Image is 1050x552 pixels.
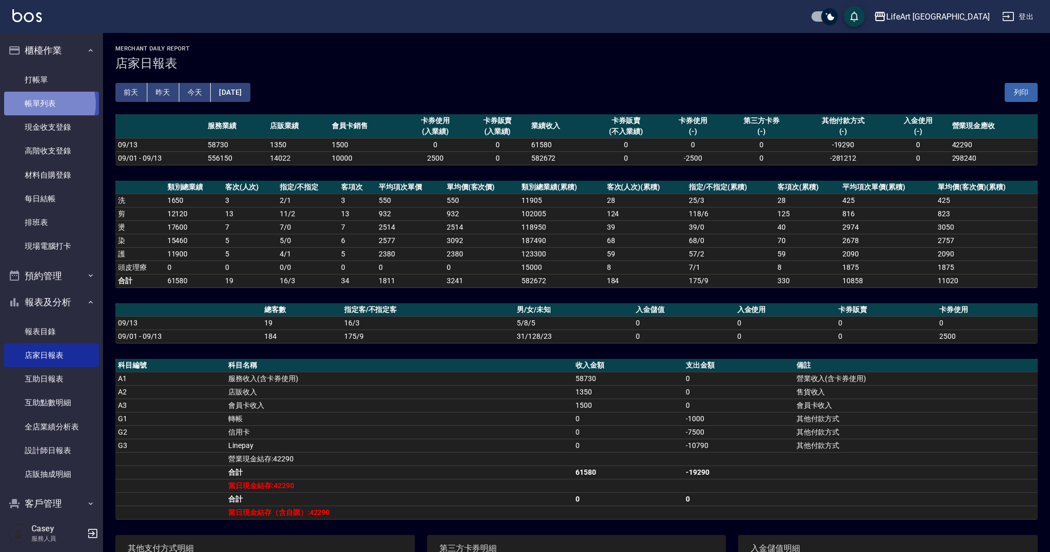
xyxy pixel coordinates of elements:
td: 8 [775,261,840,274]
th: 入金使用 [735,303,836,317]
td: 其他付款方式 [794,412,1038,425]
td: 4 / 1 [277,247,338,261]
button: 列印 [1005,83,1038,102]
th: 類別總業績 [165,181,223,194]
td: 123300 [519,247,604,261]
h5: Casey [31,524,84,534]
a: 現場電腦打卡 [4,234,99,258]
th: 店販業績 [267,114,329,139]
td: 0 [735,330,836,343]
td: 58730 [205,138,267,151]
td: 染 [115,234,165,247]
td: 合計 [226,465,573,479]
td: 823 [935,207,1038,220]
td: 0 [683,372,793,385]
td: 2757 [935,234,1038,247]
div: 卡券販賣 [593,115,659,126]
td: 2974 [840,220,935,234]
td: 175/9 [686,274,775,287]
th: 卡券使用 [937,303,1038,317]
td: 0 [836,330,937,343]
td: 61580 [529,138,590,151]
button: 昨天 [147,83,179,102]
th: 服務業績 [205,114,267,139]
td: 932 [444,207,519,220]
th: 指定/不指定 [277,181,338,194]
button: 報表及分析 [4,289,99,316]
td: 68 [604,234,687,247]
div: 其他付款方式 [802,115,885,126]
td: 39 / 0 [686,220,775,234]
button: [DATE] [211,83,250,102]
td: 頭皮理療 [115,261,165,274]
div: (-) [802,126,885,137]
td: 7 / 1 [686,261,775,274]
td: 68 / 0 [686,234,775,247]
td: 1875 [935,261,1038,274]
td: 5 [338,247,376,261]
p: 服務人員 [31,534,84,543]
h3: 店家日報表 [115,56,1038,71]
button: 今天 [179,83,211,102]
td: 10000 [329,151,404,165]
td: 5 [223,234,277,247]
td: 09/13 [115,138,205,151]
td: 59 [775,247,840,261]
td: 營業收入(含卡券使用) [794,372,1038,385]
td: 57 / 2 [686,247,775,261]
td: 12120 [165,207,223,220]
td: 11020 [935,274,1038,287]
td: 932 [376,207,444,220]
th: 入金儲值 [633,303,734,317]
td: 118 / 6 [686,207,775,220]
td: 15000 [519,261,604,274]
td: 0 [376,261,444,274]
th: 指定客/不指定客 [342,303,515,317]
td: 0 [662,138,724,151]
td: 61580 [165,274,223,287]
td: 187490 [519,234,604,247]
td: 2514 [376,220,444,234]
table: a dense table [115,114,1038,165]
th: 會員卡銷售 [329,114,404,139]
td: 0 [937,316,1038,330]
td: 會員卡收入 [226,399,573,412]
div: LifeArt [GEOGRAPHIC_DATA] [886,10,990,23]
td: G1 [115,412,226,425]
td: 0 [338,261,376,274]
td: 0 [466,151,528,165]
td: 550 [444,194,519,207]
td: 13 [338,207,376,220]
div: (-) [890,126,946,137]
td: 59 [604,247,687,261]
td: 服務收入(含卡券使用) [226,372,573,385]
td: 1500 [573,399,683,412]
th: 科目編號 [115,359,226,372]
td: 其他付款方式 [794,439,1038,452]
th: 備註 [794,359,1038,372]
a: 帳單列表 [4,92,99,115]
td: 09/01 - 09/13 [115,330,262,343]
a: 排班表 [4,211,99,234]
td: 1650 [165,194,223,207]
a: 全店業績分析表 [4,415,99,439]
td: 102005 [519,207,604,220]
td: 11905 [519,194,604,207]
td: -10790 [683,439,793,452]
td: 2577 [376,234,444,247]
td: 7 [223,220,277,234]
a: 設計師日報表 [4,439,99,462]
td: 39 [604,220,687,234]
td: A3 [115,399,226,412]
div: (-) [726,126,797,137]
th: 收入金額 [573,359,683,372]
td: -2500 [662,151,724,165]
td: 售貨收入 [794,385,1038,399]
td: 0 [683,492,793,506]
th: 單均價(客次價)(累積) [935,181,1038,194]
td: -19290 [683,465,793,479]
td: 2090 [935,247,1038,261]
td: 0 [887,151,949,165]
td: G2 [115,425,226,439]
td: 5 [223,247,277,261]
